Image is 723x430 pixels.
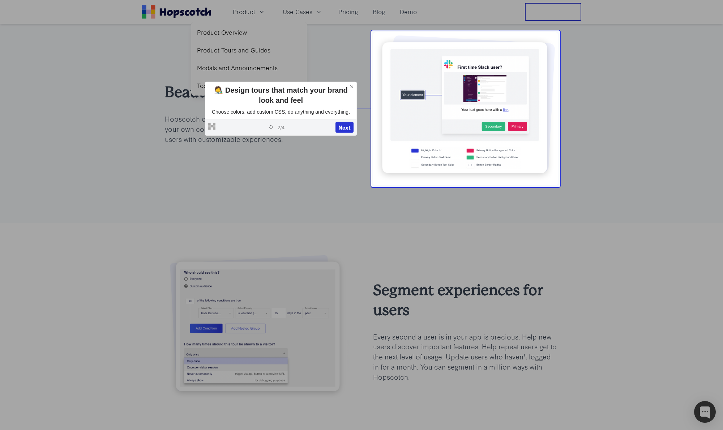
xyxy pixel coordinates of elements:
[370,6,388,18] a: Blog
[373,280,558,320] h2: Segment experiences for users
[208,85,354,105] div: 🧑‍🎨 Design tours that match your brand look and feel
[142,5,211,19] a: Home
[165,82,350,102] h2: Beautiful designs
[373,332,558,382] p: Every second a user is in your app is precious. Help new users discover important features. Help ...
[165,114,350,144] p: Hopscotch onboarding widgets look like your brand. Use your own colors, images, buttons, and more...
[397,6,420,18] a: Demo
[335,122,354,133] button: Next
[194,60,304,75] a: Modals and Announcements
[165,252,350,401] img: targeting customers with hopscotch onboarding flows
[373,32,558,185] img: on brand onboarding tour experiences with hopscotch
[194,78,304,93] a: Tooltips
[278,6,327,18] button: Use Cases
[335,6,361,18] a: Pricing
[194,25,304,40] a: Product Overview
[525,3,581,21] button: Free Trial
[208,108,354,116] p: Choose colors, add custom CSS, do anything and everything.
[194,43,304,58] a: Product Tours and Guides
[278,124,285,130] span: 2 / 4
[228,6,270,18] button: Product
[233,7,255,16] span: Product
[283,7,312,16] span: Use Cases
